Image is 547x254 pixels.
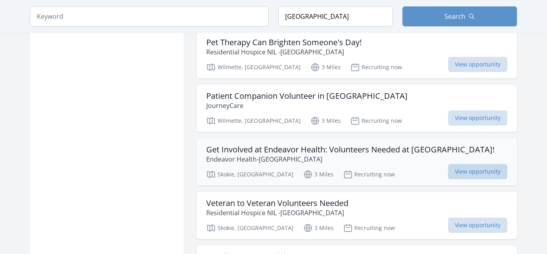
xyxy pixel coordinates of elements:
p: Wilmette, [GEOGRAPHIC_DATA] [206,116,301,126]
p: Recruiting now [350,116,402,126]
p: JourneyCare [206,101,408,110]
p: Recruiting now [343,223,395,233]
span: Search [444,12,465,21]
h3: Get Involved at Endeavor Health: Volunteers Needed at [GEOGRAPHIC_DATA]! [206,145,495,154]
p: 3 Miles [310,116,341,126]
button: Search [402,6,517,26]
p: Skokie, [GEOGRAPHIC_DATA] [206,170,294,179]
span: View opportunity [448,218,507,233]
p: Residential Hospice NIL -[GEOGRAPHIC_DATA] [206,47,362,57]
p: 3 Miles [303,170,334,179]
p: Wilmette, [GEOGRAPHIC_DATA] [206,62,301,72]
a: Veteran to Veteran Volunteers Needed Residential Hospice NIL -[GEOGRAPHIC_DATA] Skokie, [GEOGRAPH... [197,192,517,239]
h3: Pet Therapy Can Brighten Someone's Day! [206,38,362,47]
p: Residential Hospice NIL -[GEOGRAPHIC_DATA] [206,208,348,218]
input: Location [278,6,393,26]
a: Get Involved at Endeavor Health: Volunteers Needed at [GEOGRAPHIC_DATA]! Endeavor Health-[GEOGRAP... [197,138,517,186]
a: Patient Companion Volunteer in [GEOGRAPHIC_DATA] JourneyCare Wilmette, [GEOGRAPHIC_DATA] 3 Miles ... [197,85,517,132]
a: Pet Therapy Can Brighten Someone's Day! Residential Hospice NIL -[GEOGRAPHIC_DATA] Wilmette, [GEO... [197,31,517,78]
p: Skokie, [GEOGRAPHIC_DATA] [206,223,294,233]
p: Recruiting now [350,62,402,72]
p: Recruiting now [343,170,395,179]
h3: Veteran to Veteran Volunteers Needed [206,198,348,208]
p: Endeavor Health-[GEOGRAPHIC_DATA] [206,154,495,164]
span: View opportunity [448,110,507,126]
p: 3 Miles [303,223,334,233]
input: Keyword [30,6,269,26]
p: 3 Miles [310,62,341,72]
span: View opportunity [448,164,507,179]
span: View opportunity [448,57,507,72]
h3: Patient Companion Volunteer in [GEOGRAPHIC_DATA] [206,91,408,101]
